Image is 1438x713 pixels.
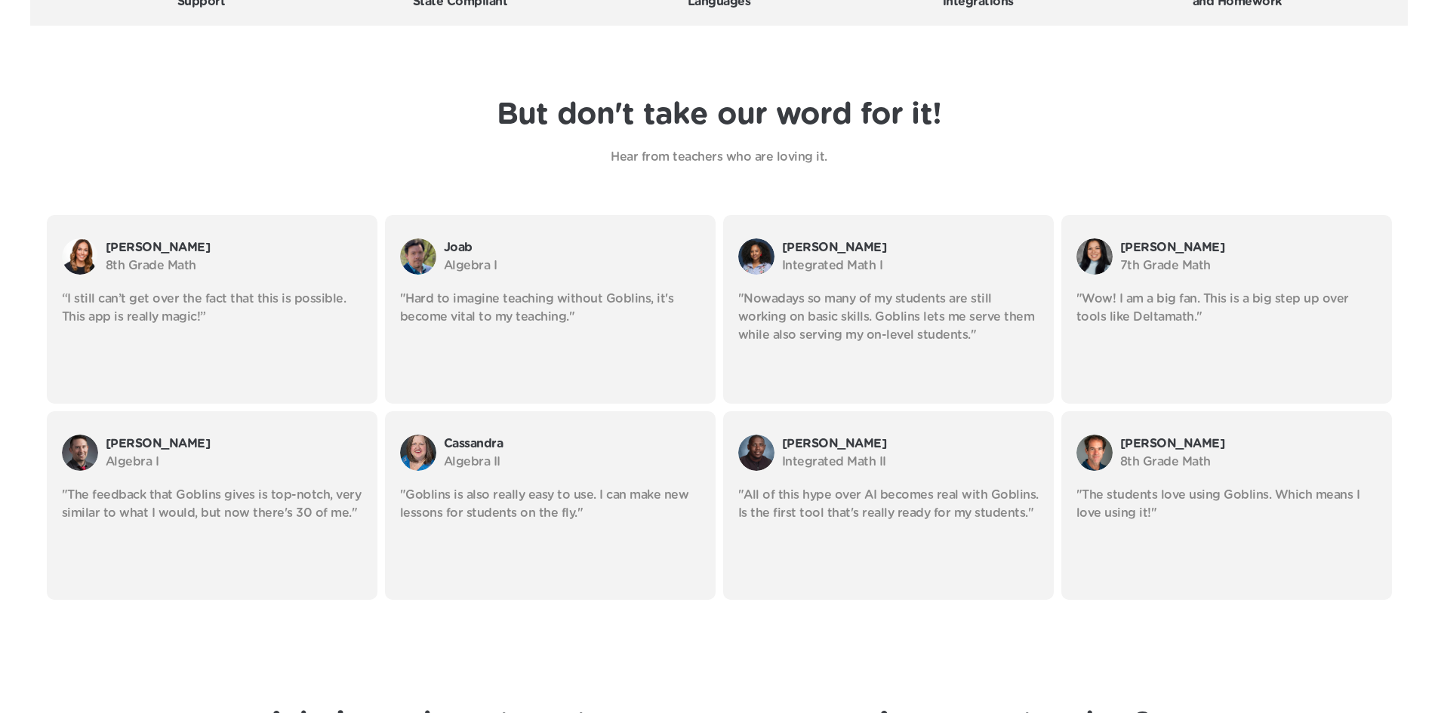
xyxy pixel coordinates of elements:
p: "Nowadays so many of my students are still working on basic skills. Goblins lets me serve them wh... [738,290,1039,344]
p: Algebra I [444,257,701,275]
p: Integrated Math II [782,453,1039,471]
p: "The feedback that Goblins gives is top-notch, very similar to what I would, but now there's 30 o... [62,486,362,522]
p: [PERSON_NAME] [1120,238,1377,257]
p: [PERSON_NAME] [782,435,1039,453]
p: [PERSON_NAME] [106,435,362,453]
p: "All of this hype over AI becomes real with Goblins. Is the first tool that's really ready for my... [738,486,1039,522]
p: Algebra I [106,453,362,471]
p: "Hard to imagine teaching without Goblins, it's become vital to my teaching." [400,290,701,326]
p: 8th Grade Math [106,257,362,275]
p: Integrated Math I [782,257,1039,275]
p: Algebra II [444,453,701,471]
p: "Goblins is also really easy to use. I can make new lessons for students on the fly." [400,486,701,522]
p: "Wow! I am a big fan. This is a big step up over tools like Deltamath." [1076,290,1377,326]
p: Hear from teachers who are loving it. [455,148,984,166]
p: Cassandra [444,435,701,453]
h1: But don't take our word for it! [497,97,941,133]
p: Joab [444,238,701,257]
p: [PERSON_NAME] [106,238,362,257]
p: [PERSON_NAME] [1120,435,1377,453]
p: "The students love using Goblins. Which means I love using it!" [1076,486,1377,522]
p: [PERSON_NAME] [782,238,1039,257]
p: 7th Grade Math [1120,257,1377,275]
p: 8th Grade Math [1120,453,1377,471]
p: “I still can’t get over the fact that this is possible. This app is really magic!” [62,290,362,326]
